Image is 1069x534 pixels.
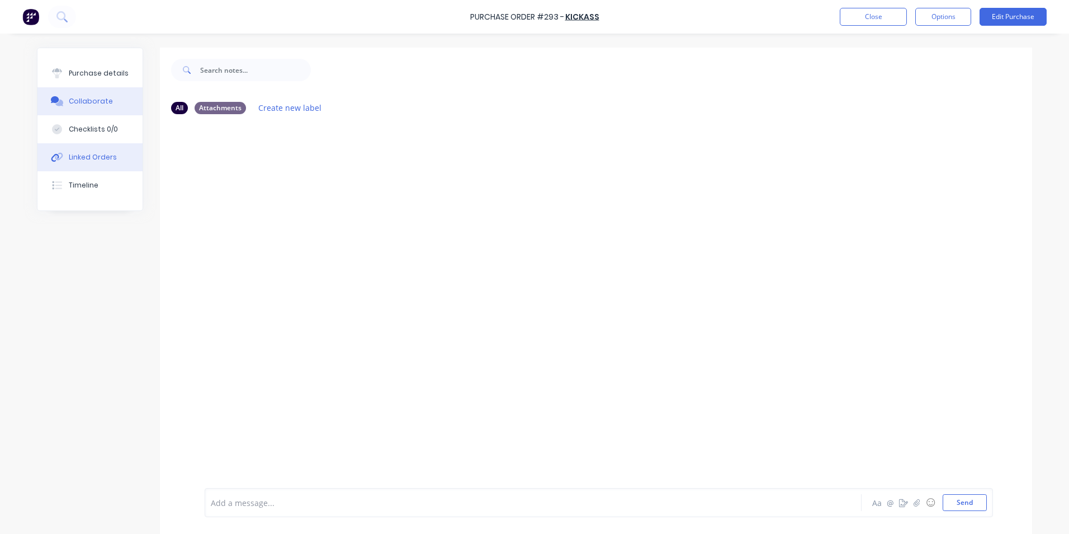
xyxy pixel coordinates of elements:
[924,496,937,509] button: ☺
[22,8,39,25] img: Factory
[565,11,599,22] a: Kickass
[915,8,971,26] button: Options
[37,171,143,199] button: Timeline
[69,180,98,190] div: Timeline
[37,143,143,171] button: Linked Orders
[69,124,118,134] div: Checklists 0/0
[870,496,883,509] button: Aa
[171,102,188,114] div: All
[195,102,246,114] div: Attachments
[840,8,907,26] button: Close
[37,59,143,87] button: Purchase details
[253,100,328,115] button: Create new label
[470,11,564,23] div: Purchase Order #293 -
[37,115,143,143] button: Checklists 0/0
[980,8,1047,26] button: Edit Purchase
[883,496,897,509] button: @
[69,68,129,78] div: Purchase details
[69,96,113,106] div: Collaborate
[69,152,117,162] div: Linked Orders
[943,494,987,511] button: Send
[37,87,143,115] button: Collaborate
[200,59,311,81] input: Search notes...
